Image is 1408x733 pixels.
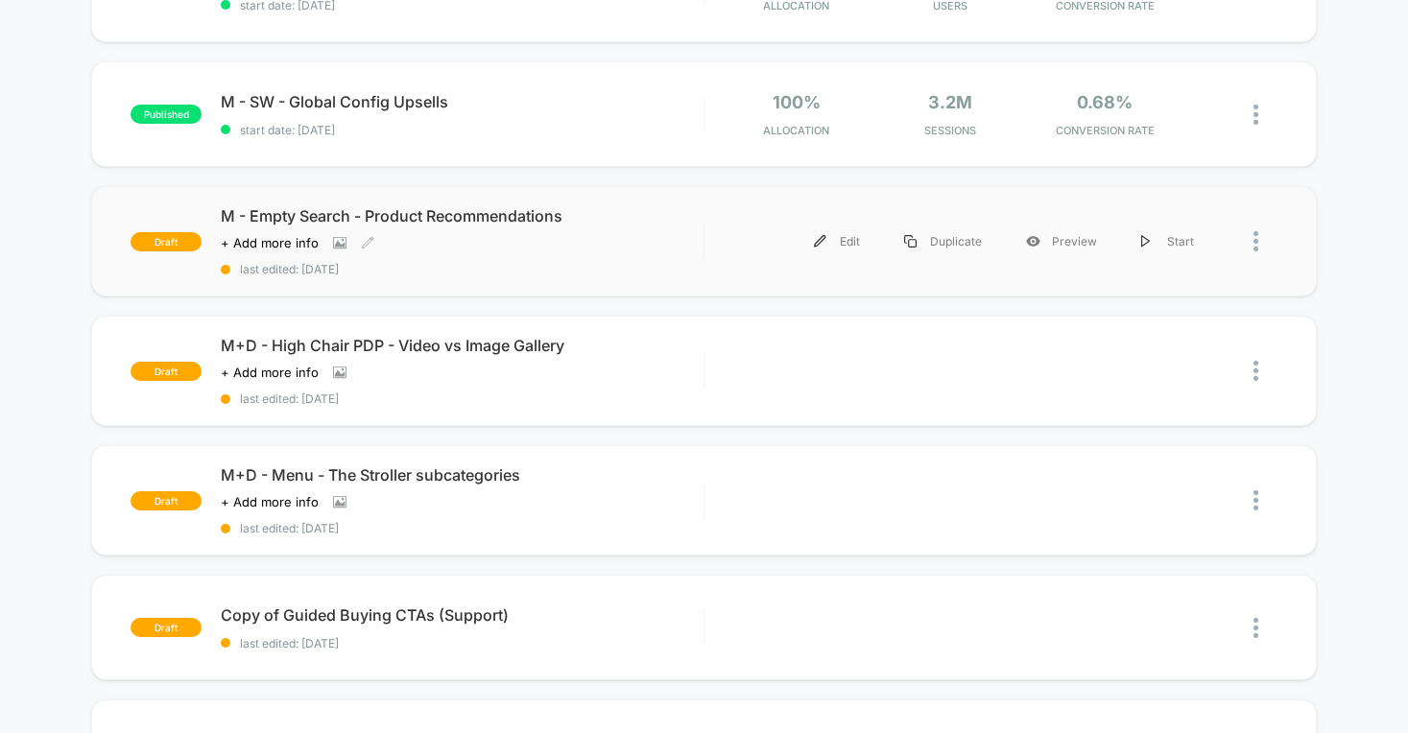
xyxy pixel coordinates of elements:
img: close [1253,618,1258,638]
img: close [1253,490,1258,510]
span: CONVERSION RATE [1033,124,1178,137]
span: M+D - Menu - The Stroller subcategories [221,465,703,485]
span: last edited: [DATE] [221,521,703,535]
div: Duplicate [882,220,1004,263]
span: M - SW - Global Config Upsells [221,92,703,111]
span: 0.68% [1077,92,1133,112]
span: last edited: [DATE] [221,636,703,650]
img: close [1253,361,1258,381]
span: + Add more info [221,365,319,380]
span: start date: [DATE] [221,123,703,137]
span: draft [131,618,202,637]
div: Edit [792,220,882,263]
span: Sessions [878,124,1023,137]
img: close [1253,231,1258,251]
span: Allocation [763,124,829,137]
span: + Add more info [221,494,319,509]
span: draft [131,232,202,251]
span: + Add more info [221,235,319,250]
img: menu [1141,235,1151,248]
span: last edited: [DATE] [221,262,703,276]
span: draft [131,362,202,381]
div: Preview [1004,220,1119,263]
span: 100% [773,92,821,112]
span: Copy of Guided Buying CTAs (Support) [221,605,703,625]
span: M - Empty Search - Product Recommendations [221,206,703,225]
span: published [131,105,202,124]
span: M+D - High Chair PDP - Video vs Image Gallery [221,336,703,355]
span: draft [131,491,202,510]
span: 3.2M [928,92,972,112]
img: close [1253,105,1258,125]
div: Start [1119,220,1216,263]
img: menu [814,235,826,248]
span: last edited: [DATE] [221,391,703,406]
img: menu [904,235,917,248]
